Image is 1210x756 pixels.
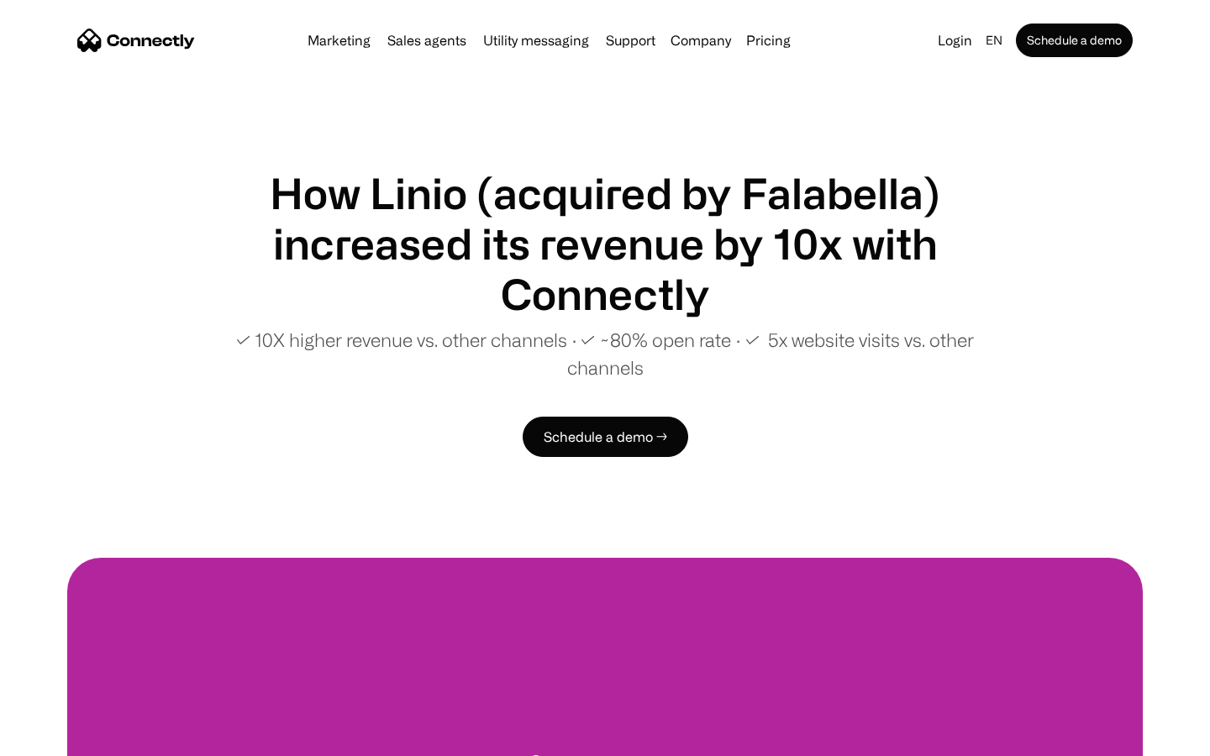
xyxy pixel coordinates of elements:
[739,34,797,47] a: Pricing
[1016,24,1133,57] a: Schedule a demo
[202,168,1008,319] h1: How Linio (acquired by Falabella) increased its revenue by 10x with Connectly
[599,34,662,47] a: Support
[476,34,596,47] a: Utility messaging
[301,34,377,47] a: Marketing
[986,29,1002,52] div: en
[34,727,101,750] ul: Language list
[671,29,731,52] div: Company
[17,725,101,750] aside: Language selected: English
[202,326,1008,381] p: ✓ 10X higher revenue vs. other channels ∙ ✓ ~80% open rate ∙ ✓ 5x website visits vs. other channels
[523,417,688,457] a: Schedule a demo →
[381,34,473,47] a: Sales agents
[931,29,979,52] a: Login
